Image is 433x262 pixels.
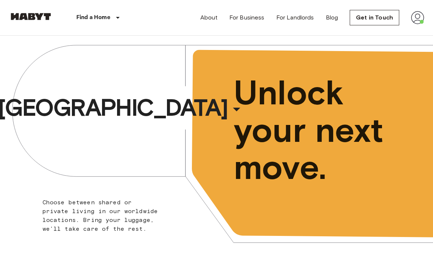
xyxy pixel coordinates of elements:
[229,13,265,22] a: For Business
[411,11,424,24] img: avatar
[234,75,407,186] span: Unlock your next move.
[326,13,338,22] a: Blog
[350,10,399,25] a: Get in Touch
[43,199,158,232] span: Choose between shared or private living in our worldwide locations. Bring your luggage, we'll tak...
[276,13,314,22] a: For Landlords
[9,13,53,20] img: Habyt
[200,13,218,22] a: About
[76,13,110,22] p: Find a Home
